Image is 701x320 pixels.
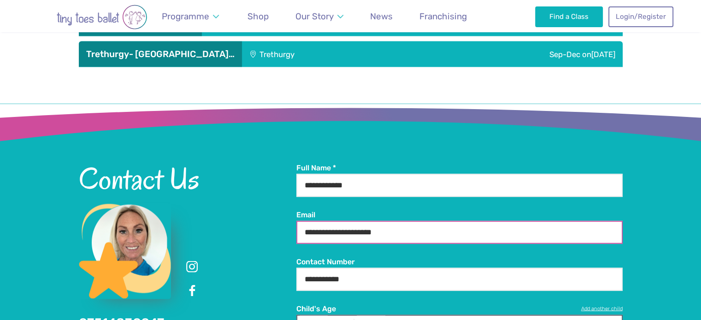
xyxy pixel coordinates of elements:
label: Full Name * [296,163,623,173]
span: [DATE] [591,50,615,59]
h3: Trethurgy- [GEOGRAPHIC_DATA]… [86,49,235,60]
span: Shop [247,11,269,22]
img: tiny toes ballet [28,5,176,29]
label: Child's Age [296,304,623,314]
a: Login/Register [608,6,673,27]
label: Contact Number [296,257,623,267]
a: News [366,6,397,27]
h2: Contact Us [79,163,296,194]
div: Sep-Dec on [405,41,623,67]
span: News [370,11,393,22]
a: Franchising [415,6,471,27]
a: Facebook [184,283,200,299]
label: Email [296,210,623,220]
a: Instagram [184,259,200,275]
a: Shop [243,6,273,27]
a: Our Story [291,6,348,27]
span: Franchising [419,11,467,22]
span: Our Story [295,11,334,22]
a: Programme [158,6,224,27]
a: Find a Class [535,6,603,27]
span: Programme [162,11,209,22]
a: Add another child [581,305,623,313]
div: Trethurgy [242,41,405,67]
